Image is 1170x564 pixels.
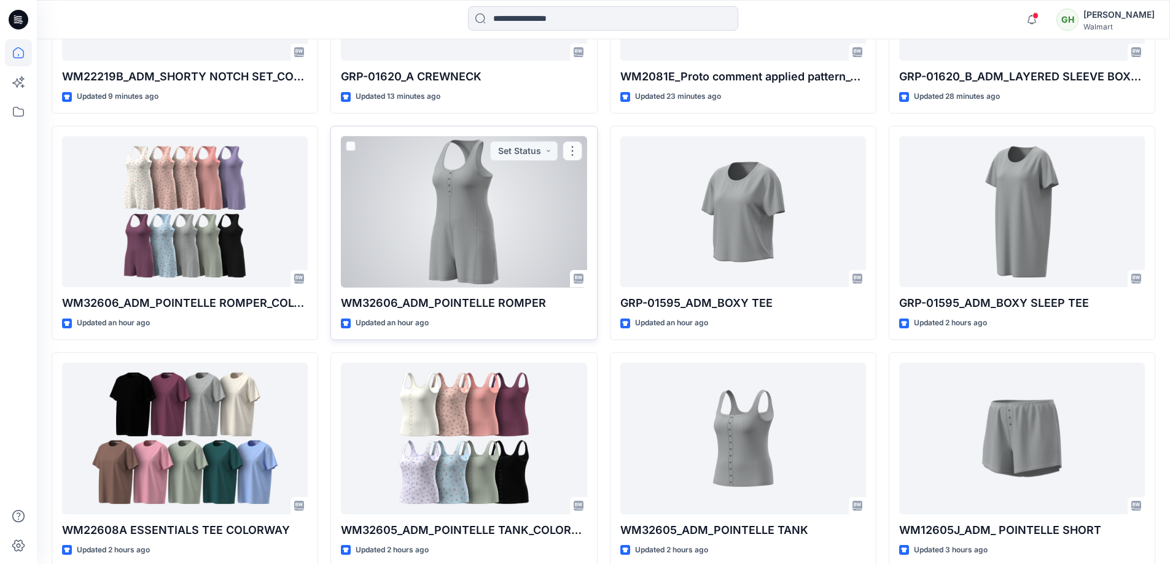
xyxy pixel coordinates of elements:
[356,90,440,103] p: Updated 13 minutes ago
[77,90,158,103] p: Updated 9 minutes ago
[77,317,150,330] p: Updated an hour ago
[635,544,708,557] p: Updated 2 hours ago
[899,522,1145,539] p: WM12605J_ADM_ POINTELLE SHORT
[62,136,308,288] a: WM32606_ADM_POINTELLE ROMPER_COLORWAY
[1056,9,1078,31] div: GH
[341,68,587,85] p: GRP-01620_A CREWNECK
[1083,22,1155,31] div: Walmart
[635,90,721,103] p: Updated 23 minutes ago
[356,544,429,557] p: Updated 2 hours ago
[914,317,987,330] p: Updated 2 hours ago
[914,544,988,557] p: Updated 3 hours ago
[620,363,866,514] a: WM32605_ADM_POINTELLE TANK
[635,317,708,330] p: Updated an hour ago
[899,68,1145,85] p: GRP-01620_B_ADM_LAYERED SLEEVE BOXY TEE_DEV
[356,317,429,330] p: Updated an hour ago
[341,522,587,539] p: WM32605_ADM_POINTELLE TANK_COLORWAY
[899,295,1145,312] p: GRP-01595_ADM_BOXY SLEEP TEE
[620,68,866,85] p: WM2081E_Proto comment applied pattern_COLORWAY
[341,363,587,514] a: WM32605_ADM_POINTELLE TANK_COLORWAY
[914,90,1000,103] p: Updated 28 minutes ago
[62,295,308,312] p: WM32606_ADM_POINTELLE ROMPER_COLORWAY
[341,295,587,312] p: WM32606_ADM_POINTELLE ROMPER
[1083,7,1155,22] div: [PERSON_NAME]
[62,522,308,539] p: WM22608A ESSENTIALS TEE COLORWAY
[62,363,308,514] a: WM22608A ESSENTIALS TEE COLORWAY
[77,544,150,557] p: Updated 2 hours ago
[620,522,866,539] p: WM32605_ADM_POINTELLE TANK
[899,136,1145,288] a: GRP-01595_ADM_BOXY SLEEP TEE
[620,295,866,312] p: GRP-01595_ADM_BOXY TEE
[620,136,866,288] a: GRP-01595_ADM_BOXY TEE
[899,363,1145,514] a: WM12605J_ADM_ POINTELLE SHORT
[62,68,308,85] p: WM22219B_ADM_SHORTY NOTCH SET_COLORWAY
[341,136,587,288] a: WM32606_ADM_POINTELLE ROMPER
